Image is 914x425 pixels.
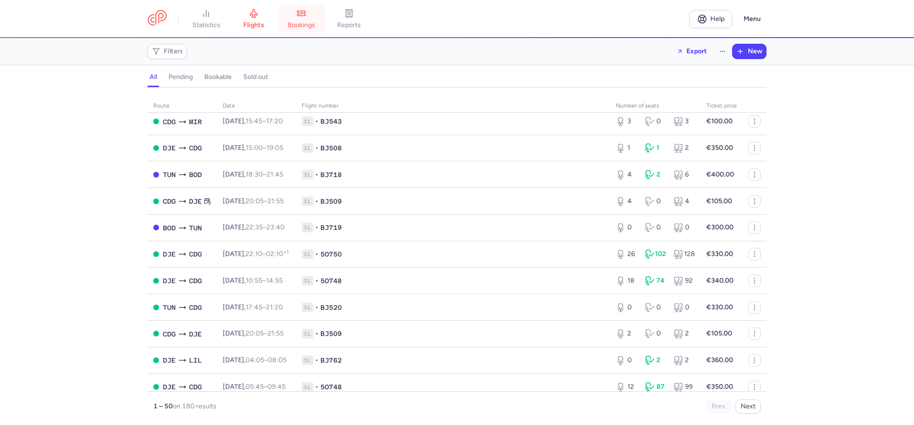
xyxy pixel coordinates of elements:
[163,223,176,233] span: BOD
[163,355,176,366] span: DJE
[645,197,666,206] div: 0
[223,277,283,285] span: [DATE],
[246,356,264,364] time: 04:05
[246,117,262,125] time: 15:45
[738,10,766,28] button: Menu
[320,197,342,206] span: BJ509
[246,383,286,391] span: –
[674,303,695,312] div: 0
[701,99,743,113] th: Ticket price
[246,277,262,285] time: 10:55
[189,223,202,233] span: TUN
[706,197,732,205] strong: €105.00
[616,382,637,392] div: 12
[223,197,284,205] span: [DATE],
[223,250,288,258] span: [DATE],
[148,10,167,28] a: CitizenPlane red outlined logo
[148,99,217,113] th: route
[189,382,202,392] span: CDG
[246,170,283,178] span: –
[674,382,695,392] div: 99
[246,329,264,337] time: 20:05
[315,276,318,286] span: •
[645,382,666,392] div: 87
[616,197,637,206] div: 4
[243,21,264,30] span: flights
[315,382,318,392] span: •
[706,399,732,414] button: Prev.
[246,144,283,152] span: –
[616,249,637,259] div: 26
[182,9,230,30] a: statistics
[153,402,173,410] strong: 1 – 50
[246,383,264,391] time: 05:45
[266,303,283,311] time: 21:20
[320,223,342,232] span: BJ719
[267,223,285,231] time: 23:40
[148,44,187,59] button: Filters
[320,356,342,365] span: BJ762
[670,44,713,59] button: Export
[189,276,202,286] span: CDG
[706,329,732,337] strong: €105.00
[268,197,284,205] time: 21:55
[246,223,263,231] time: 22:35
[302,249,313,259] span: 1L
[315,303,318,312] span: •
[686,48,707,55] span: Export
[320,249,342,259] span: 5O750
[246,197,264,205] time: 20:05
[616,356,637,365] div: 0
[246,329,284,337] span: –
[710,15,725,22] span: Help
[163,249,176,259] span: DJE
[223,117,283,125] span: [DATE],
[674,356,695,365] div: 2
[302,329,313,338] span: 1L
[266,250,288,258] time: 02:10
[283,249,288,255] sup: +1
[246,356,287,364] span: –
[325,9,373,30] a: reports
[706,356,733,364] strong: €360.00
[706,250,733,258] strong: €330.00
[149,73,157,81] h4: all
[616,276,637,286] div: 18
[189,249,202,259] span: CDG
[706,170,734,178] strong: €400.00
[163,302,176,313] span: TUN
[246,144,263,152] time: 15:00
[302,382,313,392] span: 1L
[674,143,695,153] div: 2
[278,9,325,30] a: bookings
[315,249,318,259] span: •
[320,329,342,338] span: BJ509
[267,144,283,152] time: 19:05
[163,143,176,153] span: DJE
[315,170,318,179] span: •
[616,303,637,312] div: 0
[189,355,202,366] span: LIL
[320,170,342,179] span: BJ718
[616,170,637,179] div: 4
[616,117,637,126] div: 3
[223,356,287,364] span: [DATE],
[616,329,637,338] div: 2
[163,382,176,392] span: DJE
[733,44,766,59] button: New
[246,277,283,285] span: –
[246,117,283,125] span: –
[163,276,176,286] span: DJE
[320,143,342,153] span: BJ508
[645,329,666,338] div: 0
[320,117,342,126] span: BJ543
[302,223,313,232] span: 1L
[163,117,176,127] span: CDG
[610,99,701,113] th: number of seats
[674,223,695,232] div: 0
[706,144,733,152] strong: €350.00
[674,170,695,179] div: 6
[223,383,286,391] span: [DATE],
[217,99,296,113] th: date
[164,48,183,55] span: Filters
